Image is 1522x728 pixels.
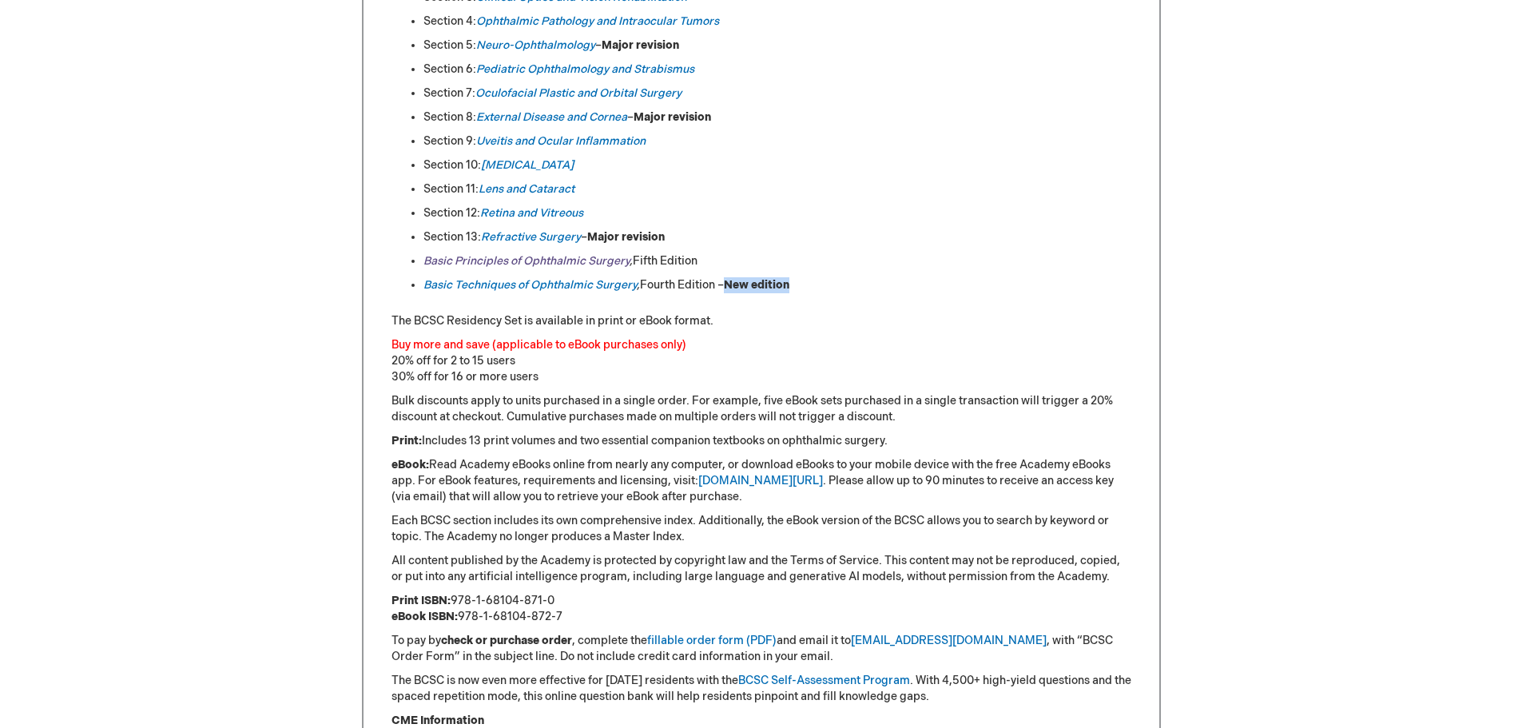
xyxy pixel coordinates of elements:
p: Includes 13 print volumes and two essential companion textbooks on ophthalmic surgery. [391,433,1131,449]
li: Section 6: [423,62,1131,78]
p: The BCSC Residency Set is available in print or eBook format. [391,313,1131,329]
em: , [423,278,640,292]
li: Section 11: [423,181,1131,197]
p: 978-1-68104-871-0 978-1-68104-872-7 [391,593,1131,625]
li: Section 10: [423,157,1131,173]
a: Neuro-Ophthalmology [476,38,595,52]
a: fillable order form (PDF) [647,634,777,647]
em: , [630,254,633,268]
strong: New edition [724,278,789,292]
strong: Print: [391,434,422,448]
font: Buy more and save (applicable to eBook purchases only) [391,338,686,352]
strong: eBook: [391,458,429,471]
strong: Major revision [634,110,711,124]
a: Uveitis and Ocular Inflammation [476,134,646,148]
strong: Major revision [602,38,679,52]
a: BCSC Self-Assessment Program [738,674,910,687]
p: Read Academy eBooks online from nearly any computer, or download eBooks to your mobile device wit... [391,457,1131,505]
p: Bulk discounts apply to units purchased in a single order. For example, five eBook sets purchased... [391,393,1131,425]
p: All content published by the Academy is protected by copyright law and the Terms of Service. This... [391,553,1131,585]
li: Section 9: [423,133,1131,149]
a: Ophthalmic Pathology and Intraocular Tumors [476,14,719,28]
li: Fourth Edition – [423,277,1131,293]
a: Basic Principles of Ophthalmic Surgery [423,254,630,268]
a: Lens and Cataract [479,182,574,196]
li: Section 4: [423,14,1131,30]
a: Oculofacial Plastic and Orbital Surgery [475,86,682,100]
strong: Print ISBN: [391,594,451,607]
li: Fifth Edition [423,253,1131,269]
a: Refractive Surgery [481,230,581,244]
a: [DOMAIN_NAME][URL] [698,474,823,487]
strong: check or purchase order [441,634,572,647]
a: [MEDICAL_DATA] [481,158,574,172]
a: Retina and Vitreous [480,206,583,220]
strong: eBook ISBN: [391,610,458,623]
a: Pediatric Ophthalmology and Strabismus [476,62,694,76]
li: Section 5: – [423,38,1131,54]
li: Section 8: – [423,109,1131,125]
p: 20% off for 2 to 15 users 30% off for 16 or more users [391,337,1131,385]
a: [EMAIL_ADDRESS][DOMAIN_NAME] [851,634,1047,647]
p: Each BCSC section includes its own comprehensive index. Additionally, the eBook version of the BC... [391,513,1131,545]
strong: CME Information [391,714,484,727]
li: Section 12: [423,205,1131,221]
strong: Major revision [587,230,665,244]
a: External Disease and Cornea [476,110,627,124]
p: The BCSC is now even more effective for [DATE] residents with the . With 4,500+ high-yield questi... [391,673,1131,705]
li: Section 7: [423,86,1131,101]
a: Basic Techniques of Ophthalmic Surgery [423,278,637,292]
li: Section 13: – [423,229,1131,245]
p: To pay by , complete the and email it to , with “BCSC Order Form” in the subject line. Do not inc... [391,633,1131,665]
